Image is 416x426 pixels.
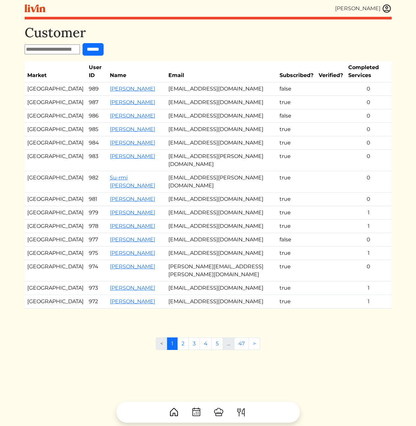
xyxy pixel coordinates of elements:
td: [EMAIL_ADDRESS][PERSON_NAME][DOMAIN_NAME] [166,171,277,193]
td: [GEOGRAPHIC_DATA] [25,171,86,193]
td: false [277,233,316,247]
td: [EMAIL_ADDRESS][DOMAIN_NAME] [166,295,277,308]
td: [EMAIL_ADDRESS][PERSON_NAME][DOMAIN_NAME] [166,150,277,171]
td: 0 [346,233,392,247]
td: true [277,171,316,193]
td: 987 [86,96,107,109]
td: 986 [86,109,107,123]
a: [PERSON_NAME] [110,140,155,146]
td: true [277,150,316,171]
td: 0 [346,136,392,150]
td: 0 [346,150,392,171]
td: 0 [346,123,392,136]
td: 0 [346,260,392,281]
a: 5 [211,337,223,350]
th: Market [25,61,86,82]
a: 3 [188,337,200,350]
td: true [277,193,316,206]
th: Name [107,61,166,82]
td: [GEOGRAPHIC_DATA] [25,247,86,260]
a: 4 [200,337,212,350]
td: [GEOGRAPHIC_DATA] [25,295,86,308]
img: House-9bf13187bcbb5817f509fe5e7408150f90897510c4275e13d0d5fca38e0b5951.svg [169,407,179,417]
td: [EMAIL_ADDRESS][DOMAIN_NAME] [166,136,277,150]
a: [PERSON_NAME] [110,99,155,105]
td: [GEOGRAPHIC_DATA] [25,260,86,281]
td: [EMAIL_ADDRESS][DOMAIN_NAME] [166,233,277,247]
td: 0 [346,109,392,123]
a: [PERSON_NAME] [110,263,155,270]
td: [EMAIL_ADDRESS][DOMAIN_NAME] [166,96,277,109]
td: 0 [346,96,392,109]
img: ChefHat-a374fb509e4f37eb0702ca99f5f64f3b6956810f32a249b33092029f8484b388.svg [213,407,224,417]
td: 1 [346,281,392,295]
a: [PERSON_NAME] [110,209,155,216]
h1: Customer [25,25,392,40]
a: [PERSON_NAME] [110,126,155,132]
td: [GEOGRAPHIC_DATA] [25,82,86,96]
td: 0 [346,171,392,193]
th: User ID [86,61,107,82]
td: 984 [86,136,107,150]
td: 1 [346,220,392,233]
td: 983 [86,150,107,171]
td: true [277,96,316,109]
td: true [277,123,316,136]
td: true [277,281,316,295]
td: [GEOGRAPHIC_DATA] [25,233,86,247]
td: [GEOGRAPHIC_DATA] [25,193,86,206]
td: 972 [86,295,107,308]
a: [PERSON_NAME] [110,298,155,305]
td: [GEOGRAPHIC_DATA] [25,206,86,220]
td: 982 [86,171,107,193]
a: 2 [177,337,189,350]
a: [PERSON_NAME] [110,223,155,229]
td: 989 [86,82,107,96]
a: [PERSON_NAME] [110,236,155,243]
td: [EMAIL_ADDRESS][DOMAIN_NAME] [166,206,277,220]
td: 975 [86,247,107,260]
a: [PERSON_NAME] [110,196,155,202]
a: Next [249,337,260,350]
td: true [277,136,316,150]
td: 985 [86,123,107,136]
td: false [277,109,316,123]
td: 0 [346,193,392,206]
td: [GEOGRAPHIC_DATA] [25,96,86,109]
a: [PERSON_NAME] [110,113,155,119]
td: [PERSON_NAME][EMAIL_ADDRESS][PERSON_NAME][DOMAIN_NAME] [166,260,277,281]
a: 1 [167,337,178,350]
td: [EMAIL_ADDRESS][DOMAIN_NAME] [166,123,277,136]
td: [EMAIL_ADDRESS][DOMAIN_NAME] [166,247,277,260]
td: [EMAIL_ADDRESS][DOMAIN_NAME] [166,82,277,96]
td: [EMAIL_ADDRESS][DOMAIN_NAME] [166,220,277,233]
nav: Pages [156,337,260,355]
td: 1 [346,247,392,260]
td: true [277,247,316,260]
td: [EMAIL_ADDRESS][DOMAIN_NAME] [166,193,277,206]
td: 1 [346,295,392,308]
td: [GEOGRAPHIC_DATA] [25,150,86,171]
td: 979 [86,206,107,220]
td: [EMAIL_ADDRESS][DOMAIN_NAME] [166,281,277,295]
a: [PERSON_NAME] [110,86,155,92]
td: true [277,206,316,220]
img: livin-logo-a0d97d1a881af30f6274990eb6222085a2533c92bbd1e4f22c21b4f0d0e3210c.svg [25,4,45,13]
td: true [277,295,316,308]
a: Su-rmi [PERSON_NAME] [110,174,155,189]
td: true [277,260,316,281]
th: Completed Services [346,61,392,82]
td: 974 [86,260,107,281]
a: [PERSON_NAME] [110,250,155,256]
td: [GEOGRAPHIC_DATA] [25,109,86,123]
td: [GEOGRAPHIC_DATA] [25,281,86,295]
td: [GEOGRAPHIC_DATA] [25,136,86,150]
th: Subscribed? [277,61,316,82]
img: ForkKnife-55491504ffdb50bab0c1e09e7649658475375261d09fd45db06cec23bce548bf.svg [236,407,246,417]
td: 978 [86,220,107,233]
td: 981 [86,193,107,206]
th: Email [166,61,277,82]
img: CalendarDots-5bcf9d9080389f2a281d69619e1c85352834be518fbc73d9501aef674afc0d57.svg [191,407,202,417]
td: 977 [86,233,107,247]
td: 973 [86,281,107,295]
